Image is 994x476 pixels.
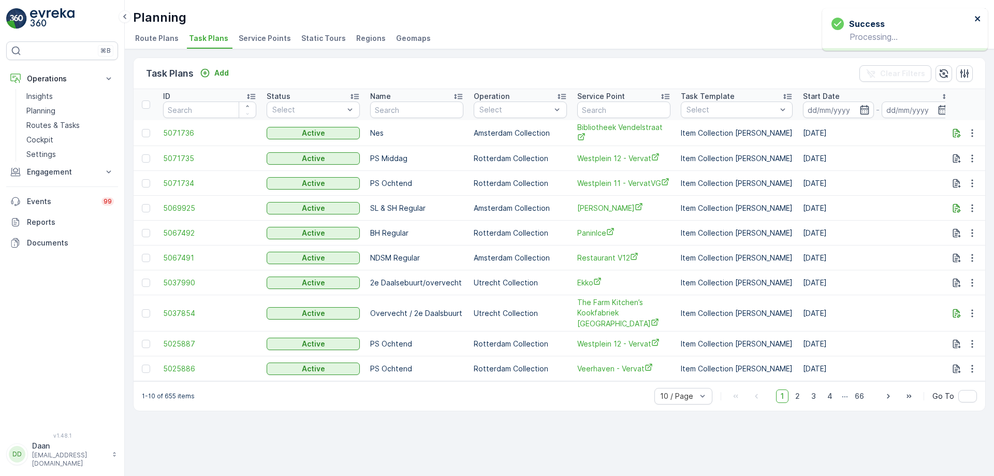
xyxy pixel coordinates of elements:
td: Item Collection [PERSON_NAME] [676,246,798,270]
p: Add [214,68,229,78]
span: 3 [807,390,821,403]
span: 5067491 [163,253,256,263]
a: Routes & Tasks [22,118,118,133]
button: Active [267,277,360,289]
a: 5037990 [163,278,256,288]
div: DD [9,446,25,463]
span: [PERSON_NAME] [577,203,670,213]
span: 5037854 [163,308,256,319]
a: PaninIce [577,227,670,238]
a: Ekko [577,277,670,288]
span: 5071734 [163,178,256,189]
button: Active [267,127,360,139]
td: [DATE] [798,331,957,356]
td: PS Ochtend [365,356,469,381]
p: Active [302,128,325,138]
td: 2e Daalsebuurt/overvecht [365,270,469,295]
a: Veerhaven - Vervat [577,363,670,374]
td: Overvecht / 2e Daalsbuurt [365,295,469,331]
p: Reports [27,217,114,227]
p: Active [302,178,325,189]
div: Toggle Row Selected [142,229,150,237]
input: Search [370,102,463,118]
td: SL & SH Regular [365,196,469,221]
p: Start Date [803,91,840,102]
td: PS Ochtend [365,331,469,356]
span: 1 [776,390,788,403]
p: Active [302,308,325,319]
td: Rotterdam Collection [469,221,572,246]
a: 5069925 [163,203,256,213]
span: 5025886 [163,364,256,374]
p: Active [302,203,325,213]
div: Toggle Row Selected [142,204,150,212]
button: Active [267,307,360,320]
button: Active [267,227,360,239]
p: Daan [32,441,107,451]
td: Nes [365,120,469,146]
a: Events99 [6,191,118,212]
p: Service Point [577,91,625,102]
a: Reports [6,212,118,233]
td: Rotterdam Collection [469,356,572,381]
p: Cockpit [26,135,53,145]
a: Cockpit [22,133,118,147]
td: BH Regular [365,221,469,246]
span: 5071735 [163,153,256,164]
input: Search [163,102,256,118]
div: Toggle Row Selected [142,340,150,348]
p: Clear Filters [880,68,925,79]
p: Active [302,364,325,374]
td: Item Collection [PERSON_NAME] [676,146,798,171]
td: Amsterdam Collection [469,246,572,270]
td: [DATE] [798,196,957,221]
span: 5071736 [163,128,256,138]
a: Settings [22,147,118,162]
p: Select [272,105,344,115]
a: Planning [22,104,118,118]
a: Bibliotheek Vendelstraat [577,122,670,143]
span: v 1.48.1 [6,432,118,439]
p: Task Template [681,91,735,102]
p: Active [302,339,325,349]
p: Operations [27,74,97,84]
p: Active [302,278,325,288]
td: Item Collection [PERSON_NAME] [676,221,798,246]
p: Events [27,196,95,207]
p: Engagement [27,167,97,177]
p: Status [267,91,290,102]
span: Static Tours [301,33,346,44]
button: Operations [6,68,118,89]
span: 4 [823,390,837,403]
p: Documents [27,238,114,248]
p: - [876,104,880,116]
p: 99 [104,197,112,206]
div: Toggle Row Selected [142,254,150,262]
p: Select [686,105,777,115]
div: Toggle Row Selected [142,309,150,318]
p: Active [302,153,325,164]
button: Add [196,67,233,79]
p: Settings [26,149,56,160]
p: [EMAIL_ADDRESS][DOMAIN_NAME] [32,451,107,468]
td: Item Collection [PERSON_NAME] [676,120,798,146]
button: DDDaan[EMAIL_ADDRESS][DOMAIN_NAME] [6,441,118,468]
td: NDSM Regular [365,246,469,270]
span: 2 [791,390,805,403]
span: Go To [932,391,954,401]
button: Clear Filters [859,65,931,82]
td: PS Middag [365,146,469,171]
a: 5067492 [163,228,256,238]
button: Active [267,152,360,165]
a: Restaurant V12 [577,252,670,263]
div: Toggle Row Selected [142,129,150,137]
a: Westplein 11 - VervatVG [577,178,670,189]
td: PS Ochtend [365,171,469,196]
p: ID [163,91,170,102]
a: Westplein 12 - Vervat [577,153,670,164]
p: Select [479,105,551,115]
button: Active [267,363,360,375]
